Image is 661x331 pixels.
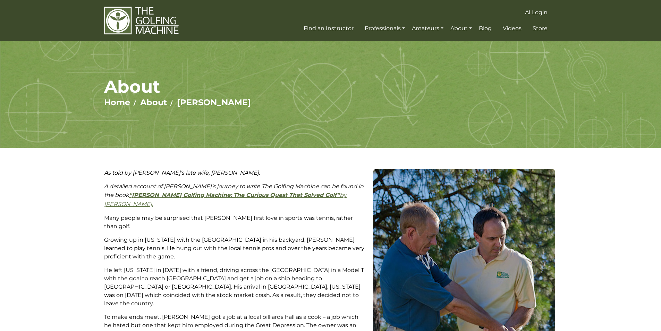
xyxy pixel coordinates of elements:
[523,6,549,19] a: AI Login
[129,192,340,198] strong: “[PERSON_NAME] Golfing Machine: The Curious Quest That Solved Golf”
[501,22,523,35] a: Videos
[410,22,445,35] a: Amateurs
[477,22,493,35] a: Blog
[533,25,548,32] span: Store
[449,22,474,35] a: About
[479,25,492,32] span: Blog
[104,192,347,207] a: “[PERSON_NAME] Golfing Machine: The Curious Quest That Solved Golf”by [PERSON_NAME].
[104,236,366,261] p: Growing up in [US_STATE] with the [GEOGRAPHIC_DATA] in his backyard, [PERSON_NAME] learned to pla...
[177,97,251,107] a: [PERSON_NAME]
[531,22,549,35] a: Store
[104,214,366,231] p: Many people may be surprised that [PERSON_NAME] first love in sports was tennis, rather than golf.
[104,6,179,35] img: The Golfing Machine
[104,169,260,176] em: As told by [PERSON_NAME]’s late wife, [PERSON_NAME].
[104,183,364,207] em: A detailed account of [PERSON_NAME]’s journey to write The Golfing Machine can be found in the book
[304,25,354,32] span: Find an Instructor
[302,22,355,35] a: Find an Instructor
[140,97,167,107] a: About
[104,97,130,107] a: Home
[525,9,548,16] span: AI Login
[104,266,366,308] p: He left [US_STATE] in [DATE] with a friend, driving across the [GEOGRAPHIC_DATA] in a Model T wit...
[363,22,407,35] a: Professionals
[503,25,522,32] span: Videos
[104,76,557,97] h1: About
